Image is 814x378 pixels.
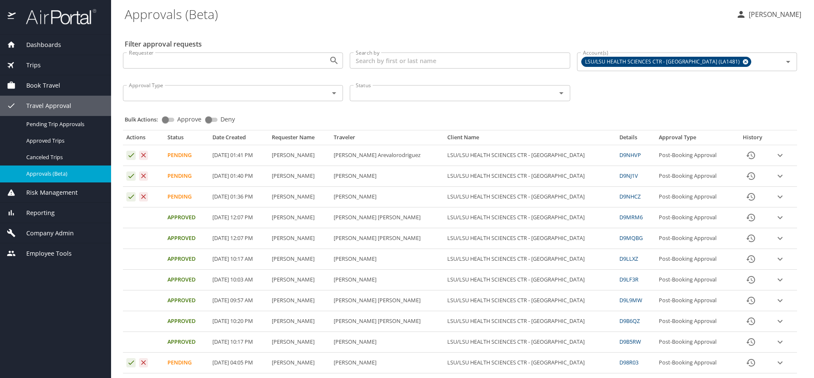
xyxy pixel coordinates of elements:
button: History [741,166,761,186]
td: Post-Booking Approval [655,353,735,373]
th: Approval Type [655,134,735,145]
button: expand row [774,356,786,369]
td: Post-Booking Approval [655,207,735,228]
a: D9LLXZ [619,255,638,262]
td: Post-Booking Approval [655,311,735,332]
td: [PERSON_NAME] [268,187,330,207]
p: Bulk Actions: [125,116,165,123]
span: LSU/LSU HEALTH SCIENCES CTR - [GEOGRAPHIC_DATA] (LA1481) [582,58,745,66]
td: [PERSON_NAME] [330,270,444,290]
td: [DATE] 01:41 PM [209,145,268,166]
td: Approved [164,332,209,353]
a: D9B5RW [619,338,641,345]
td: Post-Booking Approval [655,249,735,270]
td: [PERSON_NAME] [PERSON_NAME] [330,228,444,249]
span: Employee Tools [16,249,72,258]
button: Open [328,55,340,66]
td: Post-Booking Approval [655,145,735,166]
button: History [741,311,761,331]
td: [DATE] 09:57 AM [209,290,268,311]
span: Approvals (Beta) [26,170,101,178]
td: [PERSON_NAME] [330,249,444,270]
td: [PERSON_NAME] [268,249,330,270]
td: [PERSON_NAME] [268,228,330,249]
td: LSU/LSU HEALTH SCIENCES CTR - [GEOGRAPHIC_DATA] [444,353,616,373]
span: Canceled Trips [26,153,101,161]
td: [PERSON_NAME] Arevalorodriguez [330,145,444,166]
td: LSU/LSU HEALTH SCIENCES CTR - [GEOGRAPHIC_DATA] [444,290,616,311]
button: Deny request [139,192,148,201]
span: Approved Trips [26,137,101,145]
a: D9MRM6 [619,213,643,221]
td: [PERSON_NAME] [330,332,444,353]
button: Open [782,56,794,68]
a: D98R03 [619,359,638,366]
td: LSU/LSU HEALTH SCIENCES CTR - [GEOGRAPHIC_DATA] [444,249,616,270]
th: Client Name [444,134,616,145]
td: LSU/LSU HEALTH SCIENCES CTR - [GEOGRAPHIC_DATA] [444,270,616,290]
button: History [741,270,761,290]
span: Trips [16,61,41,70]
span: Book Travel [16,81,60,90]
img: icon-airportal.png [8,8,17,25]
button: History [741,290,761,311]
td: Post-Booking Approval [655,228,735,249]
td: Post-Booking Approval [655,270,735,290]
th: History [735,134,770,145]
th: Date Created [209,134,268,145]
button: expand row [774,336,786,348]
a: D9NHCZ [619,193,641,200]
button: Approve request [126,151,136,160]
button: Deny request [139,358,148,367]
td: Approved [164,249,209,270]
a: D9MQBG [619,234,643,242]
th: Traveler [330,134,444,145]
td: [DATE] 10:17 PM [209,332,268,353]
td: LSU/LSU HEALTH SCIENCES CTR - [GEOGRAPHIC_DATA] [444,166,616,187]
td: LSU/LSU HEALTH SCIENCES CTR - [GEOGRAPHIC_DATA] [444,332,616,353]
button: expand row [774,232,786,245]
input: Search by first or last name [350,52,570,69]
span: Dashboards [16,40,61,50]
th: Details [616,134,655,145]
td: [PERSON_NAME] [PERSON_NAME] [330,207,444,228]
td: LSU/LSU HEALTH SCIENCES CTR - [GEOGRAPHIC_DATA] [444,145,616,166]
button: Deny request [139,151,148,160]
button: expand row [774,211,786,224]
button: History [741,187,761,207]
a: D9L9MW [619,296,642,304]
button: History [741,332,761,352]
div: LSU/LSU HEALTH SCIENCES CTR - [GEOGRAPHIC_DATA] (LA1481) [581,57,751,67]
td: [PERSON_NAME] [268,270,330,290]
button: expand row [774,149,786,162]
td: LSU/LSU HEALTH SCIENCES CTR - [GEOGRAPHIC_DATA] [444,228,616,249]
span: Travel Approval [16,101,71,110]
td: [DATE] 01:36 PM [209,187,268,207]
td: Approved [164,270,209,290]
td: [PERSON_NAME] [PERSON_NAME] [330,311,444,332]
span: Pending Trip Approvals [26,120,101,128]
span: Approve [177,116,201,122]
td: [PERSON_NAME] [330,187,444,207]
button: expand row [774,253,786,265]
th: Actions [123,134,164,145]
td: [PERSON_NAME] [268,145,330,166]
button: Approve request [126,171,136,181]
span: Deny [220,116,235,122]
td: Pending [164,353,209,373]
button: Open [328,87,340,99]
td: [DATE] 10:03 AM [209,270,268,290]
button: History [741,145,761,166]
td: [DATE] 04:05 PM [209,353,268,373]
h1: Approvals (Beta) [125,1,729,27]
button: History [741,207,761,228]
td: [PERSON_NAME] [268,207,330,228]
span: Company Admin [16,229,74,238]
td: [PERSON_NAME] [330,353,444,373]
button: expand row [774,190,786,203]
td: Pending [164,187,209,207]
td: Post-Booking Approval [655,290,735,311]
button: History [741,228,761,248]
td: LSU/LSU HEALTH SCIENCES CTR - [GEOGRAPHIC_DATA] [444,207,616,228]
td: LSU/LSU HEALTH SCIENCES CTR - [GEOGRAPHIC_DATA] [444,187,616,207]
